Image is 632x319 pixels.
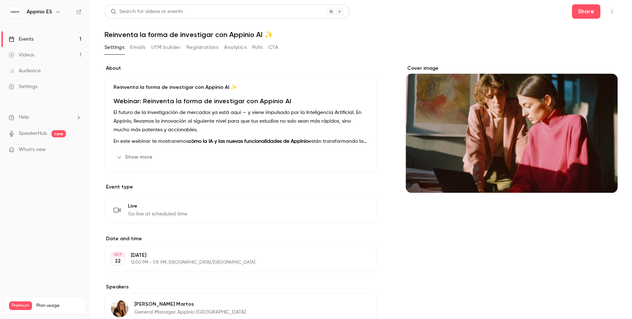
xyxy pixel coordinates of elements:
[224,42,246,53] button: Analytics
[9,83,37,90] div: Settings
[268,42,278,53] button: CTA
[104,30,618,39] h1: Reinventa la forma de investigar con Appinio AI ✨
[186,42,218,53] button: Registrations
[111,300,128,317] img: Teresa Martos
[131,260,339,265] p: 12:00 PM - 1:15 PM, [GEOGRAPHIC_DATA]/[GEOGRAPHIC_DATA]
[19,114,29,121] span: Help
[104,183,377,191] p: Event type
[128,210,187,218] span: Go live at scheduled time
[9,6,21,18] img: Appinio ES
[406,65,618,72] label: Cover image
[134,309,246,316] p: General Manager Appinio [GEOGRAPHIC_DATA]
[9,301,32,310] span: Premium
[406,65,618,193] section: Cover image
[134,301,246,308] p: [PERSON_NAME] Martos
[19,146,46,154] span: What's new
[9,51,34,59] div: Videos
[114,97,368,105] h1: Webinar: Reinventa la forma de investigar con Appinio AI
[9,114,81,121] li: help-dropdown-opener
[111,8,183,15] div: Search for videos or events
[114,151,157,163] button: Show more
[111,252,124,257] div: OCT
[252,42,263,53] button: Polls
[188,139,308,144] strong: cómo la IA y las nuevas funcionalidades de Appinio
[114,137,368,146] p: En este webinar te mostraremos están transformando la forma de hacer investigación:
[130,42,145,53] button: Emails
[572,4,600,19] button: Share
[9,67,41,74] div: Audience
[27,8,52,15] h6: Appinio ES
[115,258,121,265] p: 22
[151,42,181,53] button: UTM builder
[114,108,368,134] p: El futuro de la investigación de mercados ya está aquí — y viene impulsado por la Inteligencia Ar...
[114,84,368,91] p: Reinventa la forma de investigar con Appinio AI ✨
[36,303,81,309] span: Plan usage
[131,252,339,259] p: [DATE]
[128,202,187,210] span: Live
[104,42,124,53] button: Settings
[104,65,377,72] label: About
[104,235,377,242] label: Date and time
[9,36,34,43] div: Events
[104,283,377,291] label: Speakers
[52,130,66,137] span: new
[19,130,47,137] a: SpeakerHub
